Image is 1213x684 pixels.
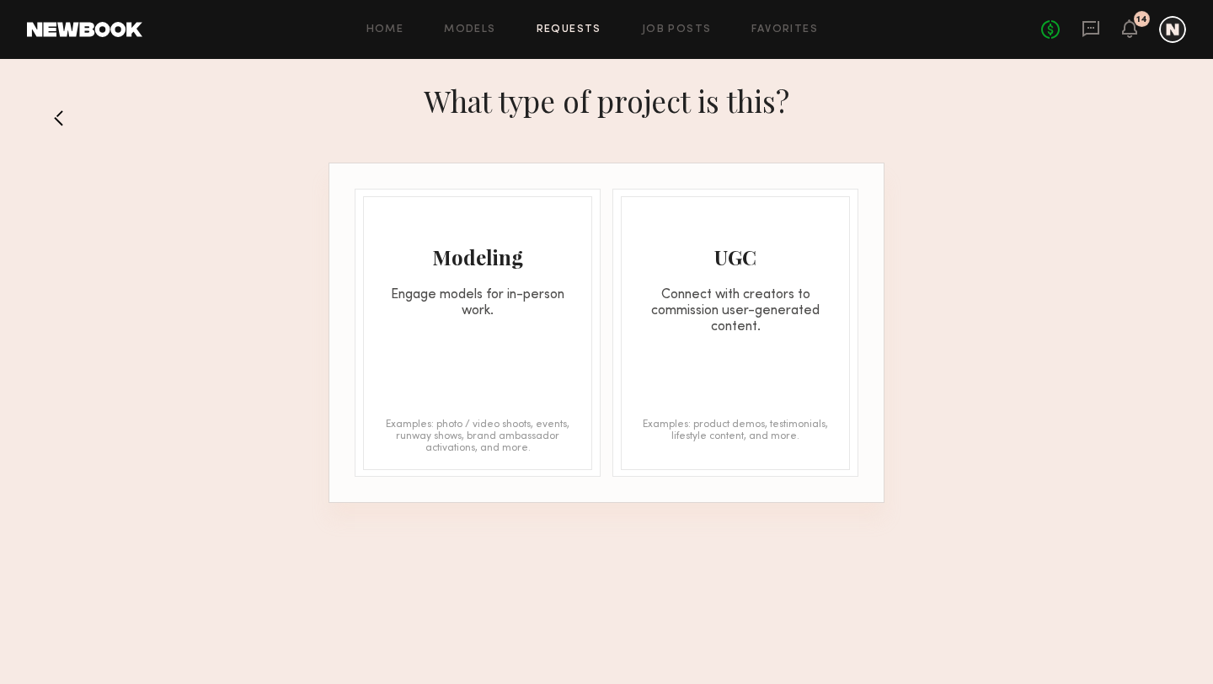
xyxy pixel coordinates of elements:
a: Requests [537,24,601,35]
div: Connect with creators to commission user-generated content. [622,287,849,335]
a: Models [444,24,495,35]
div: Modeling [364,243,591,270]
a: Favorites [751,24,818,35]
a: Job Posts [642,24,712,35]
div: 14 [1136,15,1147,24]
div: UGC [622,243,849,270]
a: Home [366,24,404,35]
h1: What type of project is this? [424,81,789,120]
div: Examples: product demos, testimonials, lifestyle content, and more. [639,419,832,452]
div: Engage models for in-person work. [364,287,591,319]
div: Examples: photo / video shoots, events, runway shows, brand ambassador activations, and more. [381,419,574,452]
